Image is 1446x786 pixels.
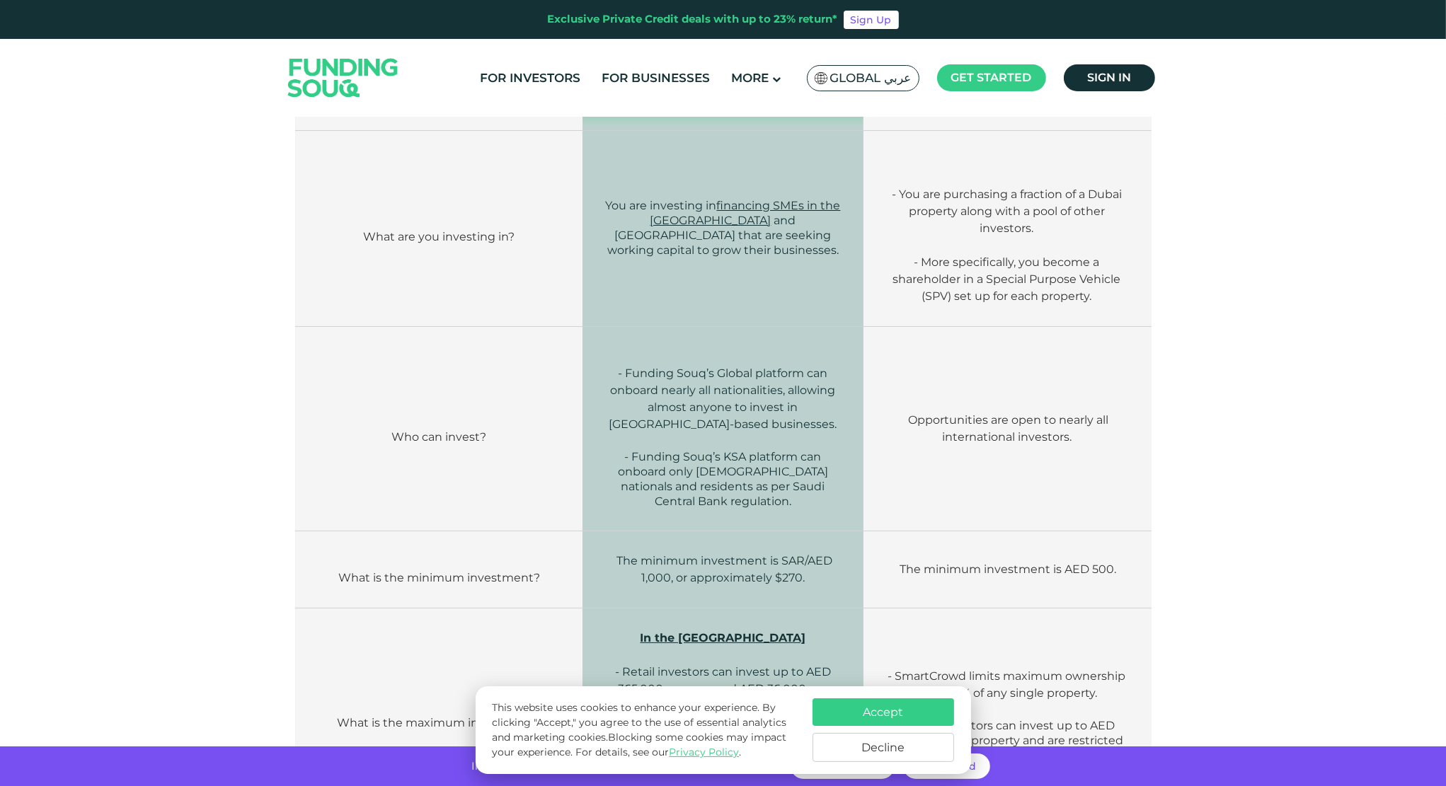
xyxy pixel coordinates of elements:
[893,255,1121,303] span: - More specifically, you become a shareholder in a Special Purpose Vehicle (SPV) set up for each ...
[274,42,413,113] img: Logo
[731,71,769,85] span: More
[900,562,1117,576] span: The minimum investment is AED 500.
[605,199,840,257] span: You are investing in and [GEOGRAPHIC_DATA] that are seeking working capital to grow their busines...
[598,67,713,90] a: For Businesses
[337,716,541,729] span: What is the maximum investment?
[616,554,832,584] span: The minimum investment is SAR/AED 1,000, or approximately $270.
[892,187,1122,235] span: - You are purchasing a fraction of a Dubai property along with a pool of other investors.
[888,669,1126,700] span: - SmartCrowd limits maximum ownership to 24.99% of any single property.
[363,230,515,243] span: What are you investing in?
[813,698,954,726] button: Accept
[391,430,486,444] span: Who can invest?
[830,70,912,86] span: Global عربي
[492,731,786,758] span: Blocking some cookies may impact your experience.
[908,413,1108,444] span: Opportunities are open to nearly all international investors.
[492,700,798,760] p: This website uses cookies to enhance your experience. By clicking "Accept," you agree to the use ...
[844,11,899,29] a: Sign Up
[650,199,840,227] a: financing SMEs in the [GEOGRAPHIC_DATA]
[609,366,837,431] span: - Funding Souq’s Global platform can onboard nearly all nationalities, allowing almost anyone to ...
[890,719,1124,777] span: - Retail investors can invest up to AED 183,649 in any property and are restricted to AED 367,277...
[548,11,838,28] div: Exclusive Private Credit deals with up to 23% return*
[1064,64,1155,91] a: Sign in
[615,631,831,712] span: - Retail investors can invest up to AED 365,000 per year and AED 36,000 per business.
[813,733,954,762] button: Decline
[640,631,805,645] strong: In the [GEOGRAPHIC_DATA]
[951,71,1032,84] span: Get started
[338,571,540,584] span: What is the minimum investment?
[815,72,827,84] img: SA Flag
[471,759,738,773] span: Invest with no hidden fees and get returns of up to
[476,67,584,90] a: For Investors
[575,746,741,758] span: For details, see our .
[618,450,828,508] span: - Funding Souq’s KSA platform can onboard only [DEMOGRAPHIC_DATA] nationals and residents as per ...
[1087,71,1131,84] span: Sign in
[669,746,739,758] a: Privacy Policy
